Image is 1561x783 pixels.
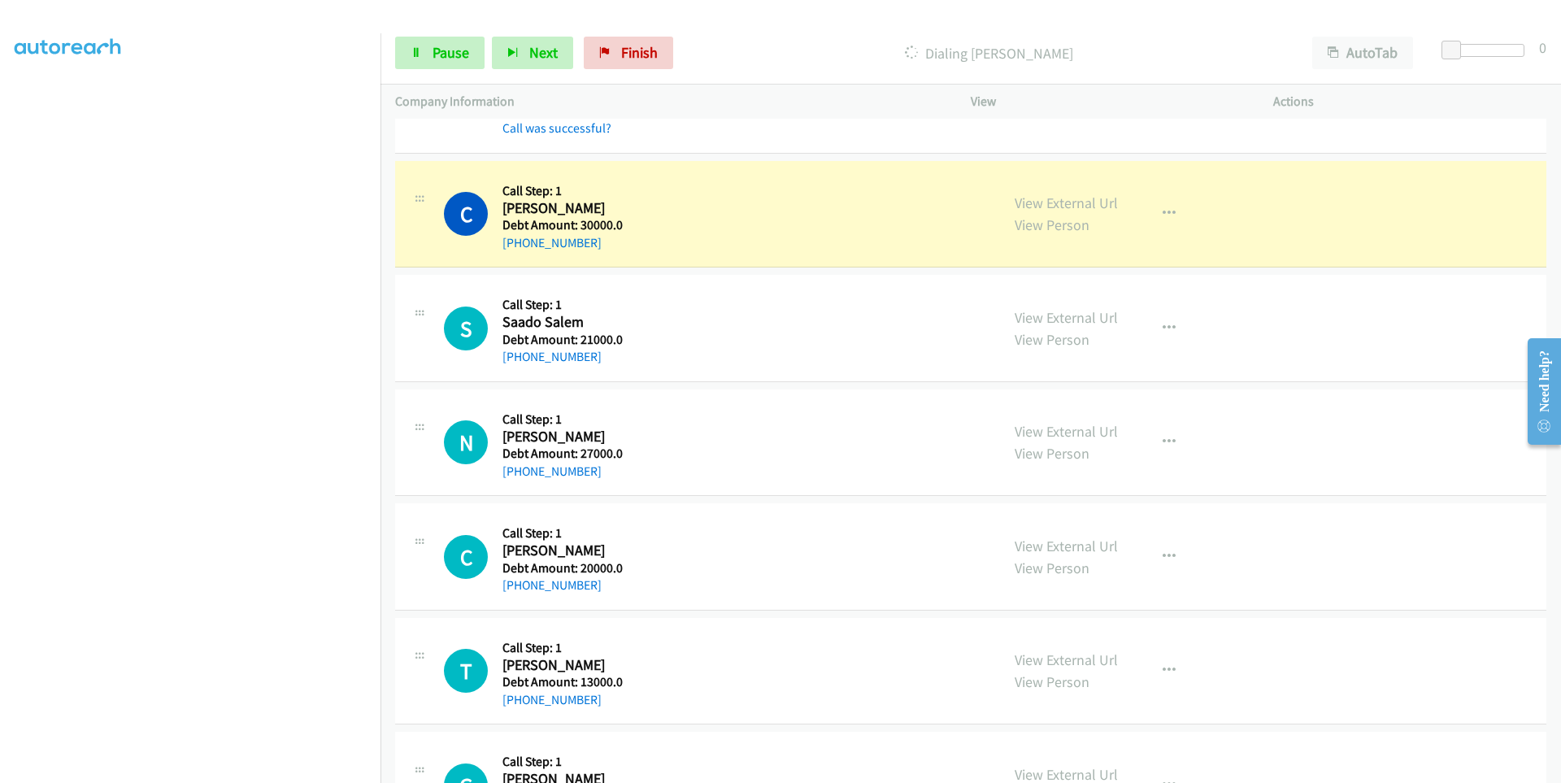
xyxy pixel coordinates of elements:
[502,674,623,690] h5: Debt Amount: 13000.0
[502,525,623,542] h5: Call Step: 1
[502,235,602,250] a: [PHONE_NUMBER]
[502,446,623,462] h5: Debt Amount: 27000.0
[971,92,1244,111] p: View
[492,37,573,69] button: Next
[502,640,623,656] h5: Call Step: 1
[502,411,623,428] h5: Call Step: 1
[502,332,623,348] h5: Debt Amount: 21000.0
[1312,37,1413,69] button: AutoTab
[502,217,623,233] h5: Debt Amount: 30000.0
[1015,537,1118,555] a: View External Url
[1015,422,1118,441] a: View External Url
[502,560,623,576] h5: Debt Amount: 20000.0
[1015,444,1089,463] a: View Person
[502,542,623,560] h2: [PERSON_NAME]
[1015,672,1089,691] a: View Person
[444,192,488,236] h1: C
[502,313,623,332] h2: Saado Salem
[1514,327,1561,456] iframe: Resource Center
[502,692,602,707] a: [PHONE_NUMBER]
[395,92,941,111] p: Company Information
[529,43,558,62] span: Next
[444,307,488,350] div: The call is yet to be attempted
[1015,559,1089,577] a: View Person
[444,535,488,579] div: The call is yet to be attempted
[1015,308,1118,327] a: View External Url
[444,535,488,579] h1: C
[1015,194,1118,212] a: View External Url
[1450,44,1524,57] div: Delay between calls (in seconds)
[502,656,623,675] h2: [PERSON_NAME]
[1015,650,1118,669] a: View External Url
[444,649,488,693] div: The call is yet to be attempted
[1273,92,1546,111] p: Actions
[444,420,488,464] h1: N
[502,577,602,593] a: [PHONE_NUMBER]
[444,307,488,350] h1: S
[1015,215,1089,234] a: View Person
[502,120,611,136] a: Call was successful?
[502,297,623,313] h5: Call Step: 1
[502,754,623,770] h5: Call Step: 1
[502,428,623,446] h2: [PERSON_NAME]
[433,43,469,62] span: Pause
[502,199,623,218] h2: [PERSON_NAME]
[502,183,623,199] h5: Call Step: 1
[395,37,485,69] a: Pause
[1015,330,1089,349] a: View Person
[15,8,380,781] iframe: Dialpad
[584,37,673,69] a: Finish
[444,420,488,464] div: The call is yet to be attempted
[621,43,658,62] span: Finish
[1539,37,1546,59] div: 0
[695,42,1283,64] p: Dialing [PERSON_NAME]
[502,349,602,364] a: [PHONE_NUMBER]
[502,463,602,479] a: [PHONE_NUMBER]
[444,649,488,693] h1: T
